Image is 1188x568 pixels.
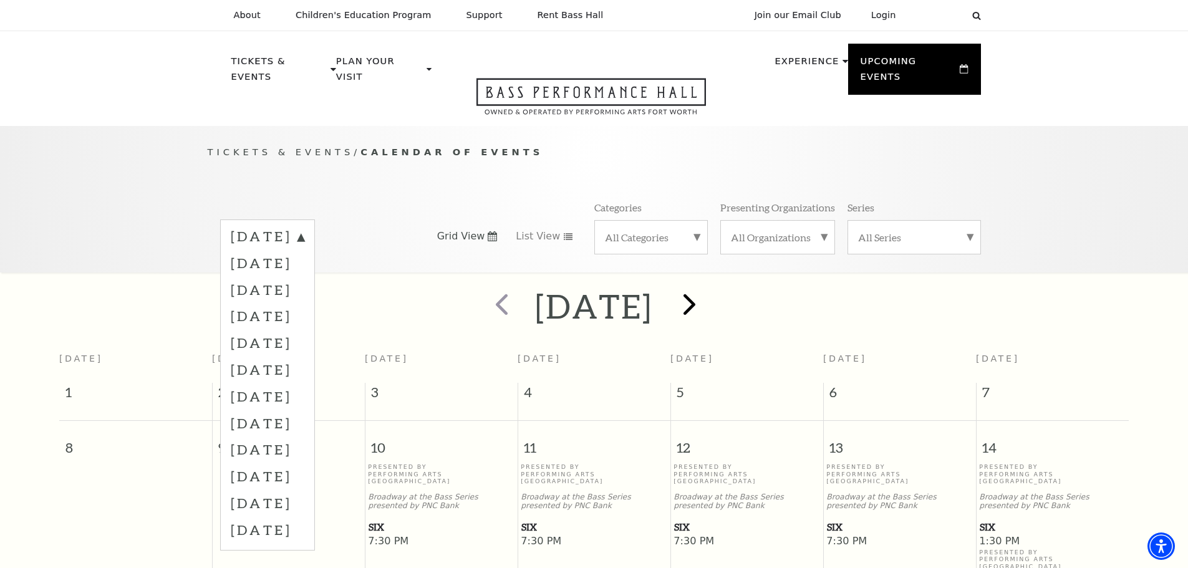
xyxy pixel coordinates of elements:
[1147,532,1175,560] div: Accessibility Menu
[824,421,976,464] span: 13
[674,463,820,484] p: Presented By Performing Arts [GEOGRAPHIC_DATA]
[478,284,523,329] button: prev
[231,329,304,356] label: [DATE]
[369,519,514,535] span: SIX
[365,354,408,363] span: [DATE]
[518,354,561,363] span: [DATE]
[466,10,503,21] p: Support
[368,493,514,511] p: Broadway at the Bass Series presented by PNC Bank
[671,421,823,464] span: 12
[231,383,304,410] label: [DATE]
[775,54,839,76] p: Experience
[979,519,1126,535] a: SIX
[234,10,261,21] p: About
[231,489,304,516] label: [DATE]
[826,493,973,511] p: Broadway at the Bass Series presented by PNC Bank
[231,227,304,249] label: [DATE]
[671,383,823,408] span: 5
[535,286,653,326] h2: [DATE]
[979,493,1126,511] p: Broadway at the Bass Series presented by PNC Bank
[518,421,670,464] span: 11
[231,436,304,463] label: [DATE]
[231,463,304,489] label: [DATE]
[365,421,518,464] span: 10
[731,231,824,244] label: All Organizations
[979,535,1126,549] span: 1:30 PM
[670,354,714,363] span: [DATE]
[826,463,973,484] p: Presented By Performing Arts [GEOGRAPHIC_DATA]
[231,516,304,543] label: [DATE]
[296,10,432,21] p: Children's Education Program
[980,519,1125,535] span: SIX
[916,9,960,21] select: Select:
[977,421,1129,464] span: 14
[368,463,514,484] p: Presented By Performing Arts [GEOGRAPHIC_DATA]
[213,383,365,408] span: 2
[231,356,304,383] label: [DATE]
[59,354,103,363] span: [DATE]
[674,519,819,535] span: SIX
[674,535,820,549] span: 7:30 PM
[521,463,667,484] p: Presented By Performing Arts [GEOGRAPHIC_DATA]
[720,201,835,214] p: Presenting Organizations
[861,54,957,92] p: Upcoming Events
[432,78,751,126] a: Open this option
[521,535,667,549] span: 7:30 PM
[665,284,710,329] button: next
[59,383,212,408] span: 1
[826,519,973,535] a: SIX
[208,145,981,160] p: /
[823,354,867,363] span: [DATE]
[368,519,514,535] a: SIX
[231,410,304,436] label: [DATE]
[516,229,560,243] span: List View
[231,54,328,92] p: Tickets & Events
[827,519,972,535] span: SIX
[231,276,304,303] label: [DATE]
[437,229,485,243] span: Grid View
[674,493,820,511] p: Broadway at the Bass Series presented by PNC Bank
[594,201,642,214] p: Categories
[368,535,514,549] span: 7:30 PM
[977,383,1129,408] span: 7
[213,421,365,464] span: 9
[826,535,973,549] span: 7:30 PM
[521,519,667,535] a: SIX
[674,519,820,535] a: SIX
[824,383,976,408] span: 6
[848,201,874,214] p: Series
[212,354,256,363] span: [DATE]
[336,54,423,92] p: Plan Your Visit
[365,383,518,408] span: 3
[976,354,1020,363] span: [DATE]
[518,383,670,408] span: 4
[231,249,304,276] label: [DATE]
[521,493,667,511] p: Broadway at the Bass Series presented by PNC Bank
[59,421,212,464] span: 8
[858,231,970,244] label: All Series
[208,147,354,157] span: Tickets & Events
[360,147,543,157] span: Calendar of Events
[538,10,604,21] p: Rent Bass Hall
[979,463,1126,484] p: Presented By Performing Arts [GEOGRAPHIC_DATA]
[231,302,304,329] label: [DATE]
[605,231,697,244] label: All Categories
